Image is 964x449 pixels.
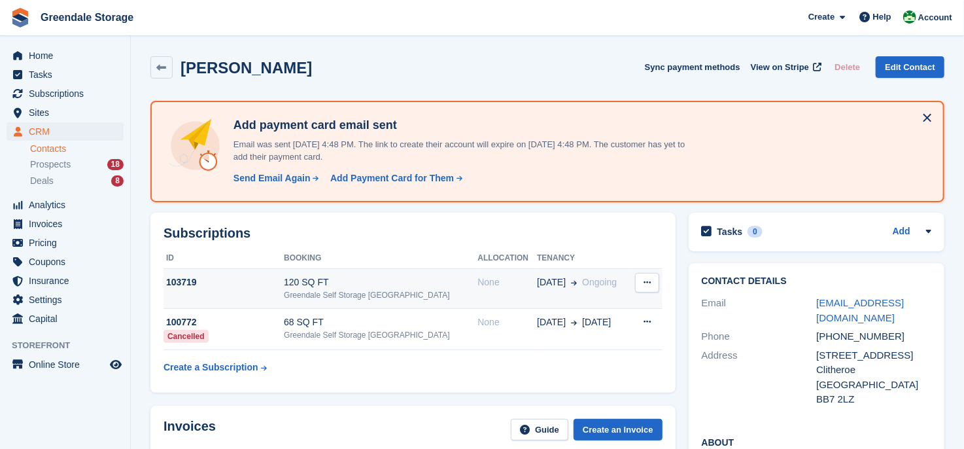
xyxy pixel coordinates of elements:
a: menu [7,234,124,252]
a: [EMAIL_ADDRESS][DOMAIN_NAME] [816,297,904,323]
span: Tasks [29,65,107,84]
span: Storefront [12,339,130,352]
a: Edit Contact [876,56,944,78]
span: Deals [30,175,54,187]
h2: [PERSON_NAME] [181,59,312,77]
a: View on Stripe [746,56,825,78]
span: Online Store [29,355,107,374]
span: Ongoing [582,277,617,287]
a: Add [893,224,910,240]
div: [GEOGRAPHIC_DATA] [816,378,931,393]
div: Clitheroe [816,363,931,378]
span: Pricing [29,234,107,252]
span: Account [918,11,952,24]
a: Guide [511,419,568,440]
th: Booking [284,248,477,269]
th: Allocation [477,248,537,269]
a: menu [7,355,124,374]
a: menu [7,65,124,84]
a: Greendale Storage [35,7,139,28]
div: Create a Subscription [164,361,258,374]
div: None [477,315,537,329]
img: Jon [903,10,916,24]
h4: Add payment card email sent [228,118,686,133]
div: [PHONE_NUMBER] [816,329,931,344]
img: add-payment-card-4dbda4983b697a7845d177d07a5d71e8a16f1ec00487972de202a45f1e8132f5.svg [167,118,223,173]
span: View on Stripe [751,61,809,74]
a: Create a Subscription [164,355,267,380]
span: Sites [29,103,107,122]
div: 0 [748,226,763,238]
span: Analytics [29,196,107,214]
a: Add Payment Card for Them [325,171,464,185]
div: 68 SQ FT [284,315,477,329]
a: menu [7,253,124,271]
div: 100772 [164,315,284,329]
th: Tenancy [537,248,630,269]
a: menu [7,215,124,233]
a: menu [7,122,124,141]
a: menu [7,84,124,103]
h2: Subscriptions [164,226,663,241]
a: Contacts [30,143,124,155]
div: 18 [107,159,124,170]
div: Cancelled [164,330,209,343]
a: menu [7,103,124,122]
th: ID [164,248,284,269]
div: [STREET_ADDRESS] [816,348,931,363]
a: menu [7,196,124,214]
span: Subscriptions [29,84,107,103]
h2: About [702,435,931,448]
div: 103719 [164,276,284,289]
div: 120 SQ FT [284,276,477,289]
div: 8 [111,175,124,187]
div: None [477,276,537,289]
p: Email was sent [DATE] 4:48 PM. The link to create their account will expire on [DATE] 4:48 PM. Th... [228,138,686,164]
span: [DATE] [537,276,566,289]
span: Coupons [29,253,107,271]
button: Sync payment methods [645,56,740,78]
a: Prospects 18 [30,158,124,171]
div: Greendale Self Storage [GEOGRAPHIC_DATA] [284,289,477,301]
a: menu [7,291,124,309]
span: Settings [29,291,107,309]
h2: Invoices [164,419,216,440]
h2: Contact Details [702,276,931,287]
span: Insurance [29,272,107,290]
span: [DATE] [582,315,611,329]
a: menu [7,310,124,328]
span: Invoices [29,215,107,233]
a: menu [7,272,124,290]
h2: Tasks [717,226,743,238]
span: [DATE] [537,315,566,329]
a: Deals 8 [30,174,124,188]
span: Capital [29,310,107,328]
span: Help [873,10,891,24]
button: Delete [829,56,865,78]
a: Create an Invoice [574,419,663,440]
a: Preview store [108,357,124,372]
div: Email [702,296,817,325]
span: Prospects [30,158,71,171]
img: stora-icon-8386f47178a22dfd0bd8f6a31ec36ba5ce8667c1dd55bd0f319d3a0aa187defe.svg [10,8,30,27]
a: menu [7,46,124,65]
div: Add Payment Card for Them [330,171,454,185]
div: Address [702,348,817,407]
div: Phone [702,329,817,344]
span: Create [808,10,835,24]
span: Home [29,46,107,65]
div: Greendale Self Storage [GEOGRAPHIC_DATA] [284,329,477,341]
span: CRM [29,122,107,141]
div: BB7 2LZ [816,392,931,407]
div: Send Email Again [233,171,311,185]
